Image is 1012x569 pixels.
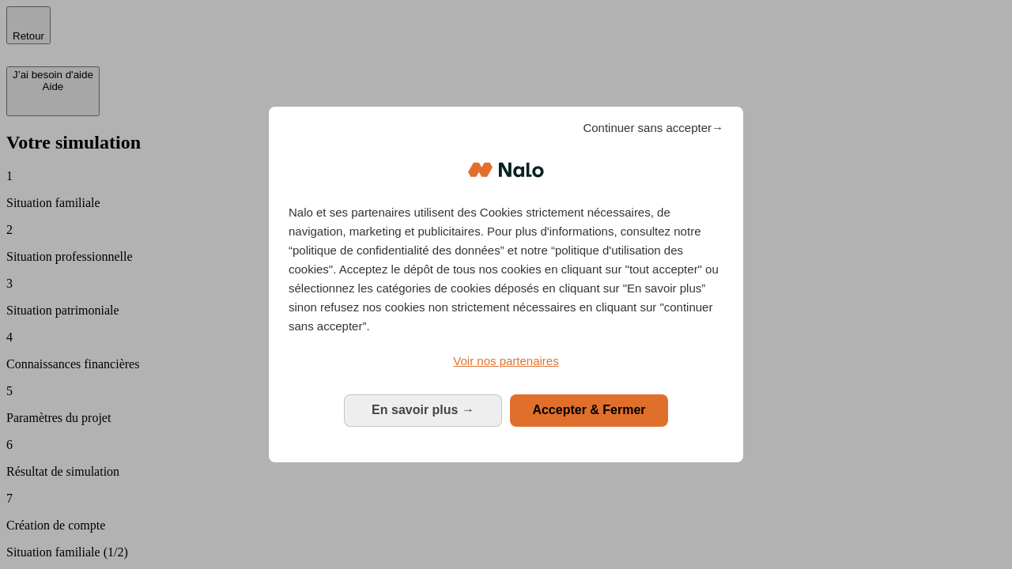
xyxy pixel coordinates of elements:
div: Bienvenue chez Nalo Gestion du consentement [269,107,743,462]
button: En savoir plus: Configurer vos consentements [344,394,502,426]
img: Logo [468,146,544,194]
button: Accepter & Fermer: Accepter notre traitement des données et fermer [510,394,668,426]
a: Voir nos partenaires [289,352,723,371]
span: Continuer sans accepter→ [583,119,723,138]
span: En savoir plus → [372,403,474,416]
span: Accepter & Fermer [532,403,645,416]
p: Nalo et ses partenaires utilisent des Cookies strictement nécessaires, de navigation, marketing e... [289,203,723,336]
span: Voir nos partenaires [453,354,558,367]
